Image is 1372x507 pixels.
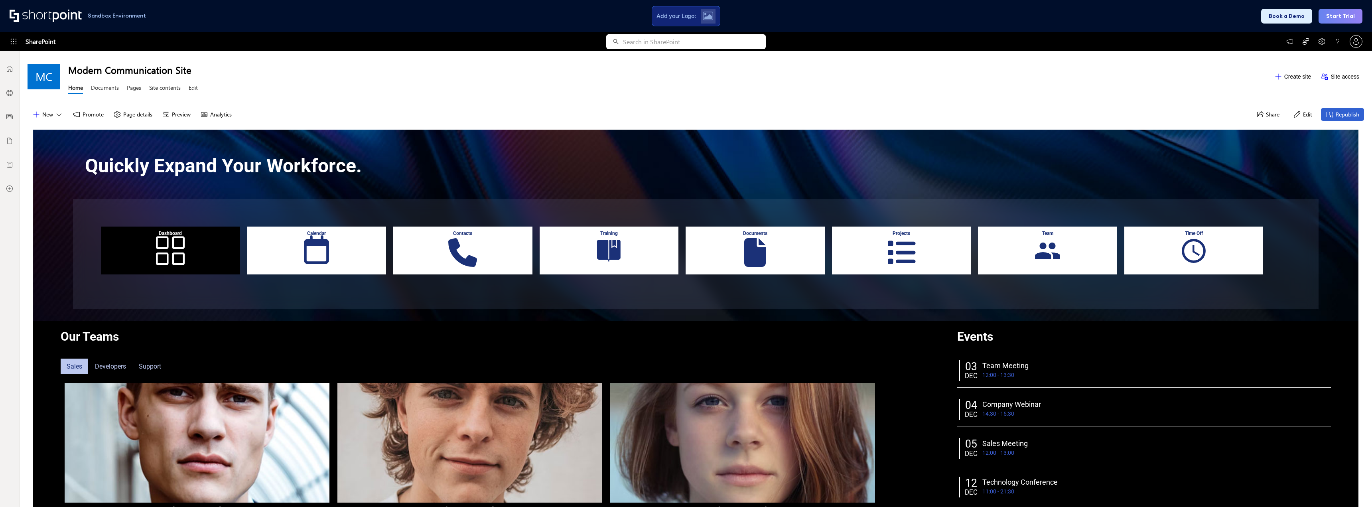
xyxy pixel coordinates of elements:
div: 14:30 - 15:30 [982,410,1329,418]
img: Upload logo [703,12,713,20]
button: Edit [1288,108,1317,121]
strong: Events [957,329,993,343]
div: 12:00 - 13:30 [982,371,1329,379]
a: Edit [189,84,198,94]
div: 11:00 - 21:30 [982,487,1329,496]
div: Calendar [249,231,384,236]
div: Dashboard [103,231,238,236]
div: Time Off [1126,231,1262,236]
div: Company Webinar [982,399,1329,410]
div: Developers [89,359,132,374]
iframe: Chat Widget [1228,414,1372,507]
h1: Modern Communication Site [68,63,1269,76]
button: Analytics [195,108,237,121]
div: 12:00 - 13:00 [982,449,1329,457]
div: Sales Meeting [982,438,1329,449]
div: 03 [965,362,978,372]
a: Home [68,84,83,94]
div: DEC [965,450,978,457]
button: Start Trial [1319,9,1362,24]
button: Republish [1321,108,1364,121]
div: Team [980,231,1115,236]
button: Create site [1269,70,1316,83]
div: Support [133,359,167,374]
div: DEC [965,411,978,418]
div: 12 [965,479,978,488]
button: Page details [108,108,157,121]
span: SharePoint [26,32,55,51]
span: Add your Logo: [656,12,696,20]
div: Documents [688,231,823,236]
a: Documents [91,84,119,94]
button: Site access [1316,70,1364,83]
div: Team Meeting [982,360,1329,371]
span: Quickly Expand Your Workforce. [85,154,362,177]
div: 05 [965,440,978,449]
div: Contacts [395,231,530,236]
div: Training [542,231,677,236]
div: 04 [965,401,978,410]
h1: Sandbox Environment [88,14,146,18]
span: MC [35,70,52,83]
a: Pages [127,84,141,94]
strong: Our Teams [61,329,119,343]
div: Sales [61,359,88,374]
input: Search in SharePoint [623,34,766,49]
div: DEC [965,489,978,496]
button: Share [1251,108,1284,121]
div: DEC [965,373,978,379]
button: Promote [68,108,108,121]
button: New [28,108,68,121]
div: Projects [834,231,969,236]
button: Preview [157,108,195,121]
a: Site contents [149,84,181,94]
button: Book a Demo [1261,9,1312,24]
div: Technology Conference [982,477,1329,487]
